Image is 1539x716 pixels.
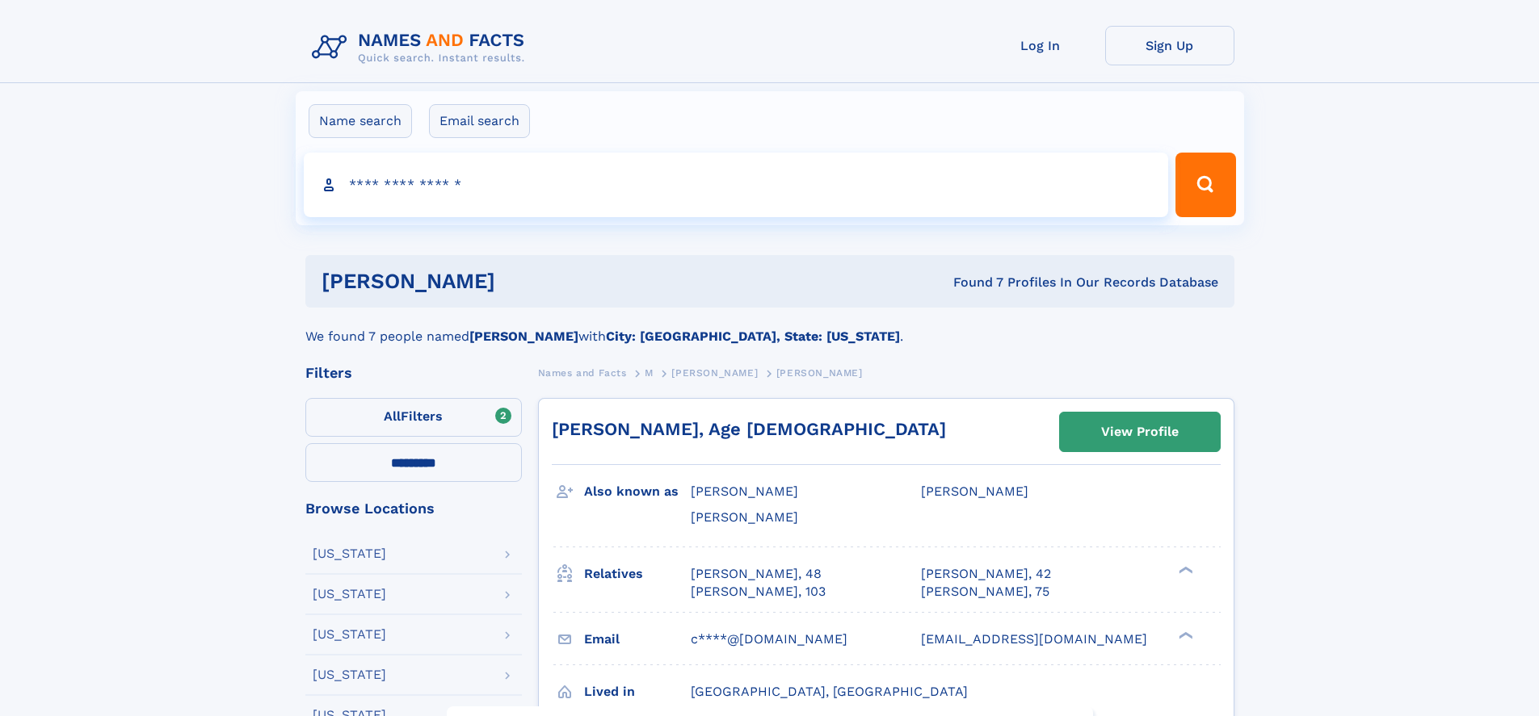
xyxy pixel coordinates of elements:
[313,628,386,641] div: [US_STATE]
[671,367,758,379] span: [PERSON_NAME]
[429,104,530,138] label: Email search
[645,362,654,383] a: M
[305,366,522,380] div: Filters
[313,547,386,560] div: [US_STATE]
[305,398,522,437] label: Filters
[976,26,1105,65] a: Log In
[469,329,578,344] b: [PERSON_NAME]
[584,678,691,706] h3: Lived in
[921,583,1049,601] a: [PERSON_NAME], 75
[691,484,798,499] span: [PERSON_NAME]
[305,308,1234,346] div: We found 7 people named with .
[584,626,691,653] h3: Email
[724,274,1218,291] div: Found 7 Profiles In Our Records Database
[313,588,386,601] div: [US_STATE]
[606,329,900,344] b: City: [GEOGRAPHIC_DATA], State: [US_STATE]
[1175,630,1194,640] div: ❯
[1101,413,1179,450] div: View Profile
[538,362,627,383] a: Names and Facts
[305,26,538,69] img: Logo Names and Facts
[384,408,401,424] span: All
[691,684,968,699] span: [GEOGRAPHIC_DATA], [GEOGRAPHIC_DATA]
[1105,26,1234,65] a: Sign Up
[921,631,1147,647] span: [EMAIL_ADDRESS][DOMAIN_NAME]
[313,668,386,681] div: [US_STATE]
[671,362,758,383] a: [PERSON_NAME]
[776,367,863,379] span: [PERSON_NAME]
[921,484,1028,499] span: [PERSON_NAME]
[1175,153,1235,217] button: Search Button
[691,509,798,525] span: [PERSON_NAME]
[309,104,412,138] label: Name search
[305,501,522,516] div: Browse Locations
[552,419,946,439] a: [PERSON_NAME], Age [DEMOGRAPHIC_DATA]
[584,478,691,505] h3: Also known as
[691,565,822,583] a: [PERSON_NAME], 48
[691,583,826,601] a: [PERSON_NAME], 103
[584,560,691,588] h3: Relatives
[921,565,1051,583] a: [PERSON_NAME], 42
[1175,564,1194,575] div: ❯
[1060,412,1220,451] a: View Profile
[645,367,654,379] span: M
[304,153,1169,217] input: search input
[322,271,725,291] h1: [PERSON_NAME]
